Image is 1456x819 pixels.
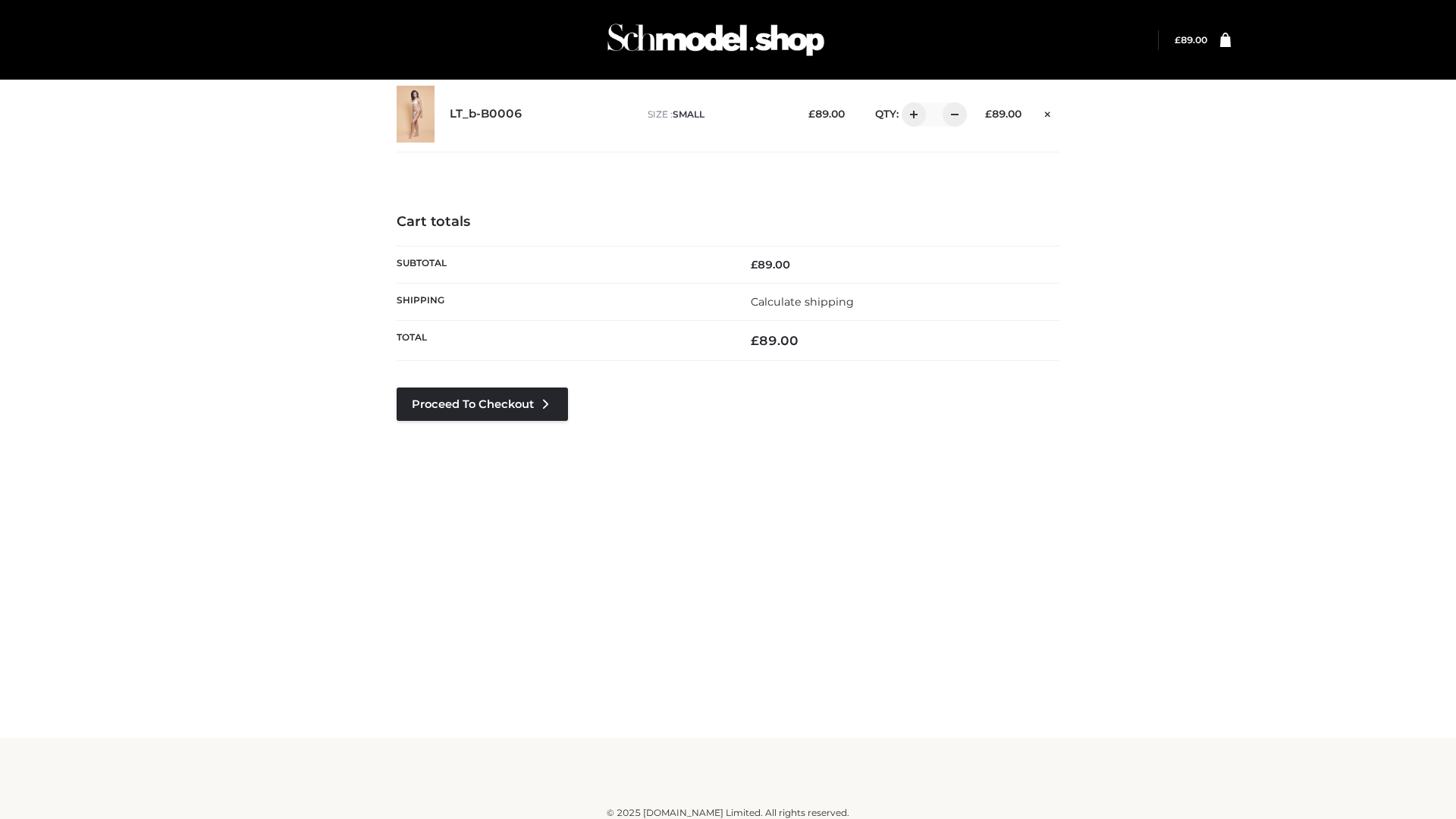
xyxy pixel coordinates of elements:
bdi: 89.00 [751,333,799,348]
th: Subtotal [397,246,728,283]
bdi: 89.00 [808,108,845,120]
span: £ [751,258,758,271]
span: SMALL [673,108,704,120]
span: £ [751,333,759,348]
span: £ [1175,34,1181,45]
a: Proceed to Checkout [397,388,568,421]
span: £ [808,108,815,120]
a: £89.00 [1175,34,1207,45]
th: Shipping [397,283,728,320]
a: Calculate shipping [751,295,854,309]
th: Total [397,321,728,361]
h4: Cart totals [397,214,1059,231]
img: Schmodel Admin 964 [602,10,830,70]
bdi: 89.00 [751,258,790,271]
bdi: 89.00 [1175,34,1207,45]
p: size : [648,108,785,121]
bdi: 89.00 [985,108,1021,120]
a: Remove this item [1037,102,1059,122]
div: QTY: [860,102,962,127]
img: LT_b-B0006 - SMALL [397,86,435,143]
span: £ [985,108,992,120]
a: LT_b-B0006 [450,107,522,121]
